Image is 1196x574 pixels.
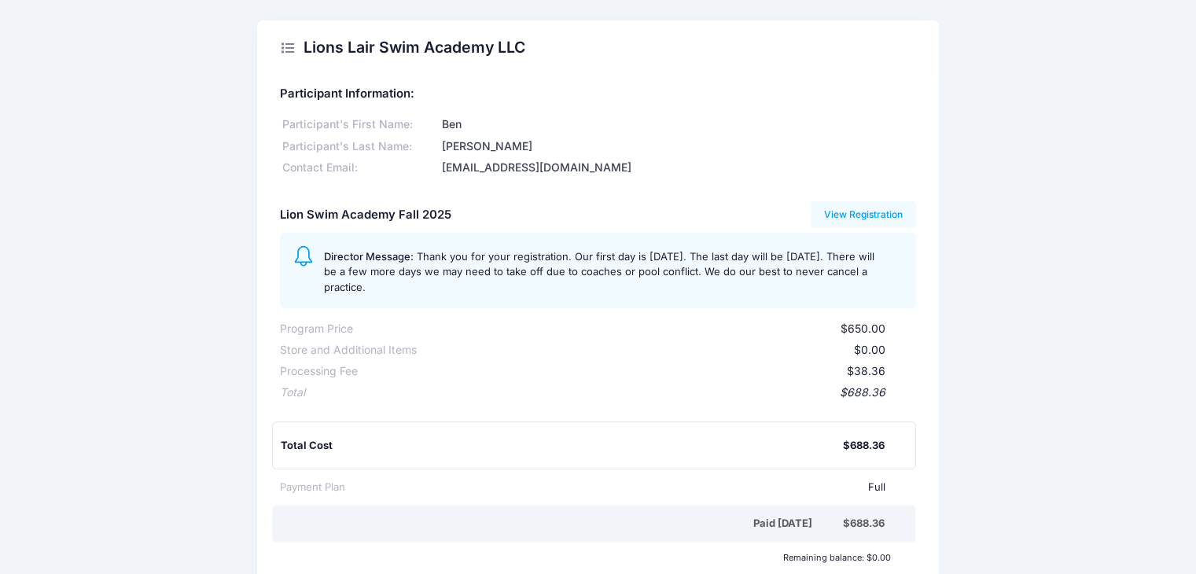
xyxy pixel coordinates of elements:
[280,116,439,133] div: Participant's First Name:
[272,553,898,562] div: Remaining balance: $0.00
[345,480,885,495] div: Full
[324,250,874,293] span: Thank you for your registration. Our first day is [DATE]. The last day will be [DATE]. There will...
[280,138,439,155] div: Participant's Last Name:
[280,342,417,359] div: Store and Additional Items
[841,322,885,335] span: $650.00
[358,363,885,380] div: $38.36
[283,516,843,532] div: Paid [DATE]
[811,201,917,228] a: View Registration
[280,321,353,337] div: Program Price
[843,438,885,454] div: $688.36
[280,480,345,495] div: Payment Plan
[280,363,358,380] div: Processing Fee
[843,516,885,532] div: $688.36
[280,385,305,401] div: Total
[417,342,885,359] div: $0.00
[281,438,843,454] div: Total Cost
[304,39,525,57] h2: Lions Lair Swim Academy LLC
[324,250,414,263] span: Director Message:
[439,116,916,133] div: Ben
[280,208,451,223] h5: Lion Swim Academy Fall 2025
[305,385,885,401] div: $688.36
[280,160,439,176] div: Contact Email:
[280,87,916,101] h5: Participant Information:
[439,138,916,155] div: [PERSON_NAME]
[439,160,916,176] div: [EMAIL_ADDRESS][DOMAIN_NAME]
